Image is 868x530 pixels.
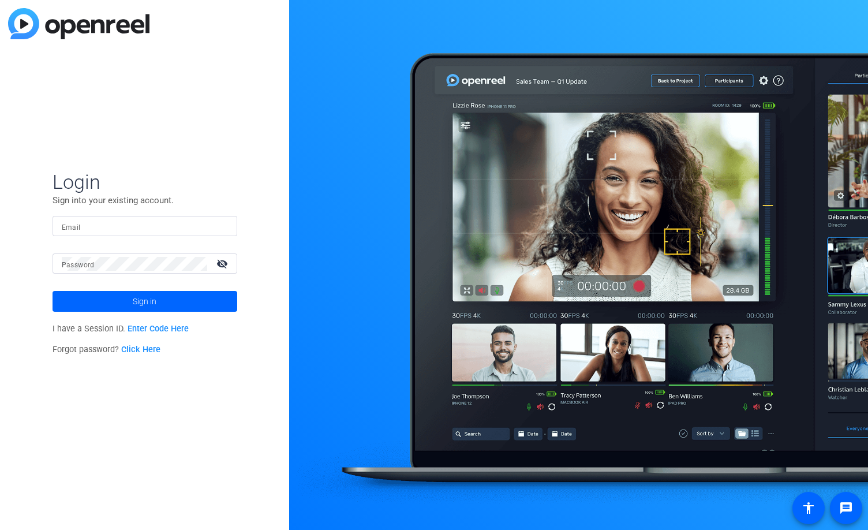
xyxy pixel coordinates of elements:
input: Enter Email Address [62,219,228,233]
mat-icon: accessibility [802,501,815,515]
a: Click Here [121,345,160,354]
span: Forgot password? [53,345,161,354]
p: Sign into your existing account. [53,194,237,207]
mat-icon: message [839,501,853,515]
mat-icon: visibility_off [209,255,237,272]
mat-label: Email [62,223,81,232]
mat-label: Password [62,261,95,269]
span: Sign in [133,287,156,316]
span: Login [53,170,237,194]
img: blue-gradient.svg [8,8,149,39]
button: Sign in [53,291,237,312]
a: Enter Code Here [128,324,189,334]
span: I have a Session ID. [53,324,189,334]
